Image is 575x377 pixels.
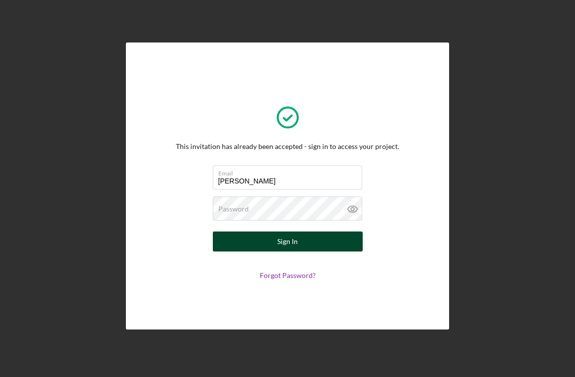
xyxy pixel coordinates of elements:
button: Sign In [213,231,363,251]
label: Email [218,166,362,177]
div: This invitation has already been accepted - sign in to access your project. [176,142,399,150]
a: Forgot Password? [260,271,316,279]
div: Sign In [277,231,298,251]
label: Password [218,205,249,213]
